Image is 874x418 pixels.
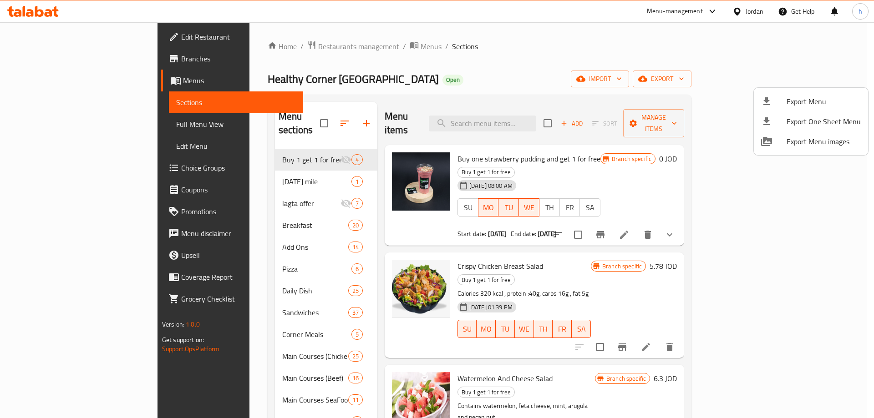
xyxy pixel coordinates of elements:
[754,111,868,131] li: Export one sheet menu items
[754,91,868,111] li: Export menu items
[787,136,861,147] span: Export Menu images
[754,131,868,151] li: Export Menu images
[787,116,861,127] span: Export One Sheet Menu
[787,96,861,107] span: Export Menu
